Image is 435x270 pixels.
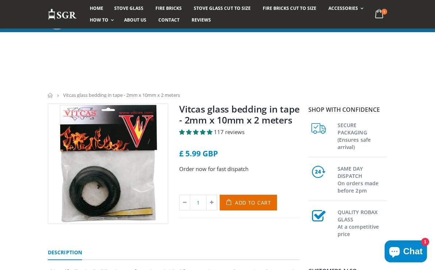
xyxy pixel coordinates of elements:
p: Shop with confidence [308,105,387,114]
span: About us [124,17,146,23]
span: 1 [381,9,387,15]
span: 4.85 stars [179,128,214,136]
a: Contact [153,14,185,26]
span: How To [90,17,108,23]
inbox-online-store-chat: Shopify online store chat [382,240,429,264]
h3: SAME DAY DISPATCH On orders made before 2pm [338,164,387,194]
a: Stove Glass Cut To Size [188,3,256,14]
a: Home [84,3,109,14]
img: Stove Glass Replacement [48,8,77,20]
a: Reviews [186,14,216,26]
p: Order now for fast dispatch [179,165,300,173]
a: How To [84,14,118,26]
h3: QUALITY ROBAX GLASS At a competitive price [338,207,387,238]
span: Reviews [192,17,211,23]
span: Vitcas glass bedding in tape - 2mm x 10mm x 2 meters [63,92,180,98]
h3: SECURE PACKAGING (Ensures safe arrival) [338,120,387,151]
span: Accessories [328,5,358,11]
a: Stove Glass [109,3,149,14]
a: Accessories [323,3,367,14]
img: vitcas-stove-tape-self-adhesive-black_800x_crop_center.jpg [48,104,168,224]
a: Home [48,93,53,98]
a: 1 [372,7,387,22]
span: Contact [158,17,180,23]
a: Fire Bricks Cut To Size [257,3,322,14]
button: Add to Cart [220,195,277,210]
span: 117 reviews [214,128,245,136]
a: Description [48,246,82,260]
span: Add to Cart [235,199,271,206]
span: Fire Bricks [155,5,182,11]
span: Fire Bricks Cut To Size [263,5,316,11]
a: About us [119,14,152,26]
span: Home [90,5,103,11]
span: £ 5.99 GBP [179,148,218,159]
span: Stove Glass [114,5,143,11]
span: Stove Glass Cut To Size [194,5,250,11]
a: Fire Bricks [150,3,187,14]
a: Vitcas glass bedding in tape - 2mm x 10mm x 2 meters [179,103,300,126]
